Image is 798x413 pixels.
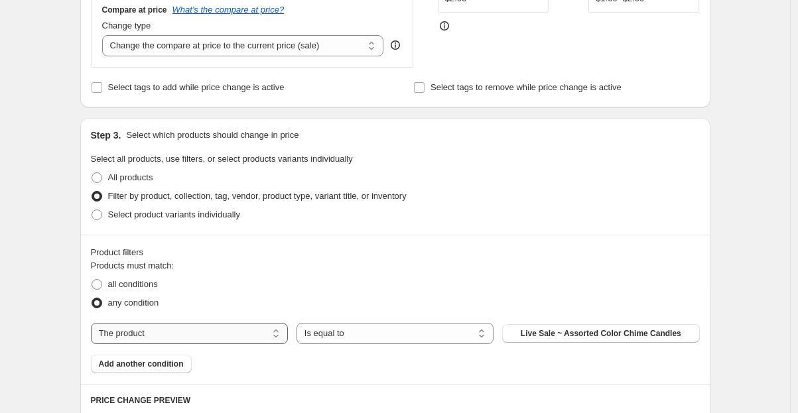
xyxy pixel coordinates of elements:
[102,5,167,15] h3: Compare at price
[108,82,285,92] span: Select tags to add while price change is active
[108,172,153,182] span: All products
[502,324,699,343] button: Live Sale ~ Assorted Color Chime Candles
[91,154,353,164] span: Select all products, use filters, or select products variants individually
[91,355,192,373] button: Add another condition
[126,129,299,142] p: Select which products should change in price
[91,129,121,142] h2: Step 3.
[91,246,700,259] div: Product filters
[102,21,151,30] span: Change type
[91,395,700,406] h6: PRICE CHANGE PREVIEW
[172,5,285,15] button: What's the compare at price?
[91,261,174,270] span: Products must match:
[99,359,184,369] span: Add another condition
[389,38,402,52] div: help
[108,209,240,219] span: Select product variants individually
[108,279,158,289] span: all conditions
[108,298,159,308] span: any condition
[521,328,681,339] span: Live Sale ~ Assorted Color Chime Candles
[108,191,407,201] span: Filter by product, collection, tag, vendor, product type, variant title, or inventory
[431,82,622,92] span: Select tags to remove while price change is active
